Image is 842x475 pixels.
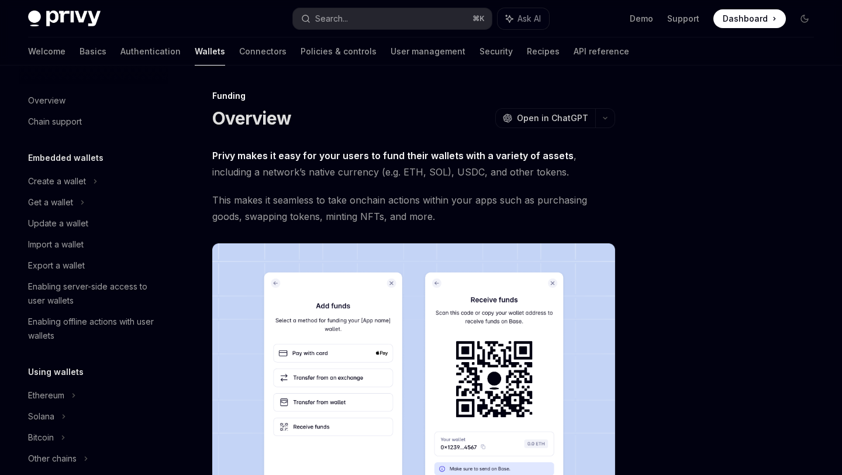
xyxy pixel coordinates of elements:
[80,37,106,66] a: Basics
[28,11,101,27] img: dark logo
[28,259,85,273] div: Export a wallet
[472,14,485,23] span: ⌘ K
[517,112,588,124] span: Open in ChatGPT
[120,37,181,66] a: Authentication
[19,234,168,255] a: Import a wallet
[19,213,168,234] a: Update a wallet
[28,151,103,165] h5: Embedded wallets
[713,9,786,28] a: Dashboard
[28,195,73,209] div: Get a wallet
[28,388,64,402] div: Ethereum
[28,174,86,188] div: Create a wallet
[28,452,77,466] div: Other chains
[315,12,348,26] div: Search...
[495,108,595,128] button: Open in ChatGPT
[195,37,225,66] a: Wallets
[28,94,65,108] div: Overview
[667,13,699,25] a: Support
[28,431,54,445] div: Bitcoin
[28,115,82,129] div: Chain support
[28,237,84,252] div: Import a wallet
[212,108,291,129] h1: Overview
[19,255,168,276] a: Export a wallet
[212,192,615,225] span: This makes it seamless to take onchain actions within your apps such as purchasing goods, swappin...
[795,9,814,28] button: Toggle dark mode
[19,90,168,111] a: Overview
[28,409,54,424] div: Solana
[28,365,84,379] h5: Using wallets
[212,90,615,102] div: Funding
[301,37,377,66] a: Policies & controls
[239,37,287,66] a: Connectors
[19,311,168,346] a: Enabling offline actions with user wallets
[517,13,541,25] span: Ask AI
[19,276,168,311] a: Enabling server-side access to user wallets
[19,111,168,132] a: Chain support
[28,37,65,66] a: Welcome
[28,280,161,308] div: Enabling server-side access to user wallets
[212,147,615,180] span: , including a network’s native currency (e.g. ETH, SOL), USDC, and other tokens.
[391,37,465,66] a: User management
[574,37,629,66] a: API reference
[630,13,653,25] a: Demo
[723,13,768,25] span: Dashboard
[293,8,491,29] button: Search...⌘K
[479,37,513,66] a: Security
[527,37,560,66] a: Recipes
[212,150,574,161] strong: Privy makes it easy for your users to fund their wallets with a variety of assets
[28,315,161,343] div: Enabling offline actions with user wallets
[498,8,549,29] button: Ask AI
[28,216,88,230] div: Update a wallet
